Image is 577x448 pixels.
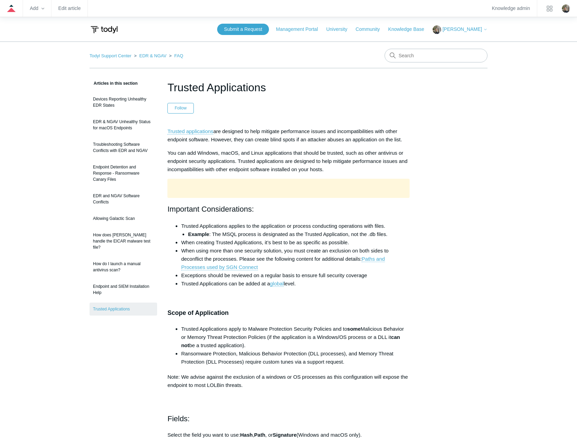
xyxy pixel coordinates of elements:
[90,138,157,157] a: Troubleshooting Software Conflicts with EDR and NGAV
[181,350,410,366] li: Ransomware Protection, Malicious Behavior Protection (DLL processes), and Memory Threat Protectio...
[181,256,385,270] a: Paths and Processes used by SGN Connect
[139,53,166,58] a: EDR & NGAV
[90,280,157,299] a: Endpoint and SIEM Installation Help
[58,7,81,10] a: Edit article
[181,280,410,288] li: Trusted Applications can be added at a level.
[181,334,400,348] strong: can not
[254,432,266,438] strong: Path
[167,203,410,215] h2: Important Considerations:
[270,281,284,287] a: global
[90,93,157,112] a: Devices Reporting Unhealthy EDR States
[90,257,157,276] a: How do I launch a manual antivirus scan?
[90,81,138,86] span: Articles in this section
[133,53,168,58] li: EDR & NGAV
[188,230,410,238] li: : The MSQL process is designated as the Trusted Application, not the .db files.
[167,103,194,113] button: Follow Article
[347,326,361,332] strong: some
[90,115,157,134] a: EDR & NGAV Unhealthy Status for macOS Endpoints
[167,373,410,389] p: Note: We advise against the exclusion of a windows or OS processes as this configuration will exp...
[90,53,131,58] a: Todyl Support Center
[217,24,269,35] a: Submit a Request
[276,26,325,33] a: Management Portal
[167,413,410,425] h2: Fields:
[90,189,157,209] a: EDR and NGAV Software Conflicts
[90,53,133,58] li: Todyl Support Center
[90,161,157,186] a: Endpoint Detention and Response - Ransomware Canary Files
[181,222,410,238] li: Trusted Applications applies to the application or process conducting operations with files.
[168,53,183,58] li: FAQ
[174,53,183,58] a: FAQ
[30,7,44,10] zd-hc-trigger: Add
[181,238,410,247] li: When creating Trusted Applications, it’s best to be as specific as possible.
[562,4,570,13] zd-hc-trigger: Click your profile icon to open the profile menu
[388,26,431,33] a: Knowledge Base
[273,432,296,438] strong: Signature
[240,432,253,438] strong: Hash
[167,308,410,318] h3: Scope of Application
[326,26,354,33] a: University
[181,271,410,280] li: Exceptions should be reviewed on a regular basis to ensure full security coverage
[90,23,119,36] img: Todyl Support Center Help Center home page
[90,303,157,316] a: Trusted Applications
[90,212,157,225] a: Allowing Galactic Scan
[562,4,570,13] img: user avatar
[385,49,487,62] input: Search
[167,127,410,144] p: are designed to help mitigate performance issues and incompatibilities with other endpoint softwa...
[181,325,410,350] li: Trusted Applications apply to Malware Protection Security Policies and to Malicious Behavior or M...
[188,231,209,237] strong: Example
[167,149,410,174] p: You can add Windows, macOS, and Linux applications that should be trusted, such as other antiviru...
[90,228,157,254] a: How does [PERSON_NAME] handle the EICAR malware test file?
[492,7,530,10] a: Knowledge admin
[443,26,482,32] span: [PERSON_NAME]
[167,128,213,134] a: Trusted applications
[167,79,410,96] h1: Trusted Applications
[356,26,387,33] a: Community
[433,25,487,34] button: [PERSON_NAME]
[181,247,410,271] li: When using more than one security solution, you must create an exclusion on both sides to deconfl...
